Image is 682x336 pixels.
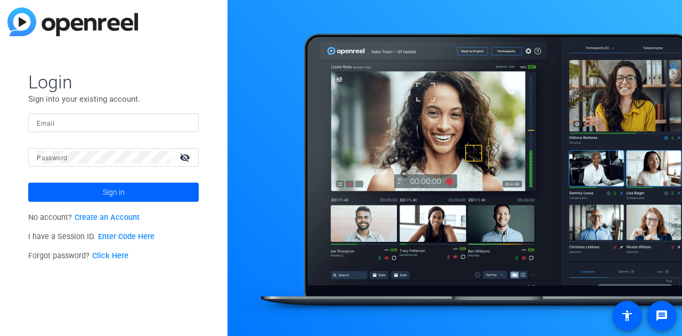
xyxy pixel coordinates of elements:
[98,232,155,241] a: Enter Code Here
[37,154,67,162] mat-label: Password
[7,7,138,36] img: blue-gradient.svg
[92,251,128,260] a: Click Here
[28,71,199,93] span: Login
[37,116,190,129] input: Enter Email Address
[28,251,128,260] span: Forgot password?
[621,309,634,322] mat-icon: accessibility
[173,150,199,165] mat-icon: visibility_off
[28,183,199,202] button: Sign in
[28,93,199,105] p: Sign into your existing account.
[37,120,54,127] mat-label: Email
[655,309,668,322] mat-icon: message
[28,213,140,222] span: No account?
[75,213,140,222] a: Create an Account
[28,232,155,241] span: I have a Session ID.
[103,179,125,206] span: Sign in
